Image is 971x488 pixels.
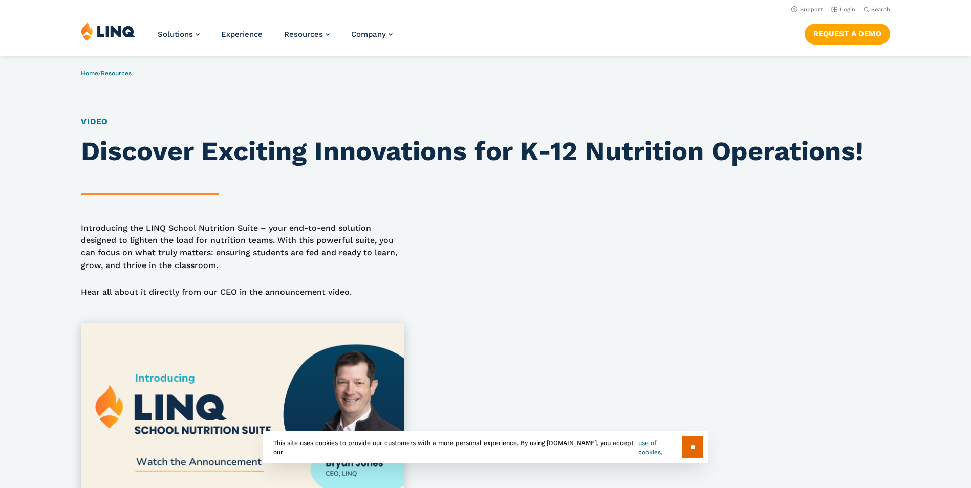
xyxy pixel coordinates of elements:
a: Video [81,117,108,126]
span: Company [351,30,386,39]
nav: Primary Navigation [158,21,393,55]
a: Company [351,30,393,39]
button: Open Search Bar [864,6,890,13]
p: Hear all about it directly from our CEO in the announcement video. [81,286,404,298]
span: Resources [284,30,323,39]
p: Introducing the LINQ School Nutrition Suite – your end-to-end solution designed to lighten the lo... [81,222,404,272]
div: This site uses cookies to provide our customers with a more personal experience. By using [DOMAIN... [263,431,708,463]
a: Login [831,6,855,13]
a: use of cookies. [638,438,682,457]
a: Experience [221,30,263,39]
img: LINQ | K‑12 Software [81,21,135,41]
nav: Button Navigation [805,21,890,44]
a: Resources [284,30,330,39]
a: Solutions [158,30,200,39]
a: Support [791,6,823,13]
a: Resources [101,70,132,77]
a: Home [81,70,98,77]
h1: Discover Exciting Innovations for K-12 Nutrition Operations! [81,136,890,167]
span: Search [871,6,890,13]
span: / [81,70,132,77]
span: Solutions [158,30,193,39]
a: Request a Demo [805,24,890,44]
